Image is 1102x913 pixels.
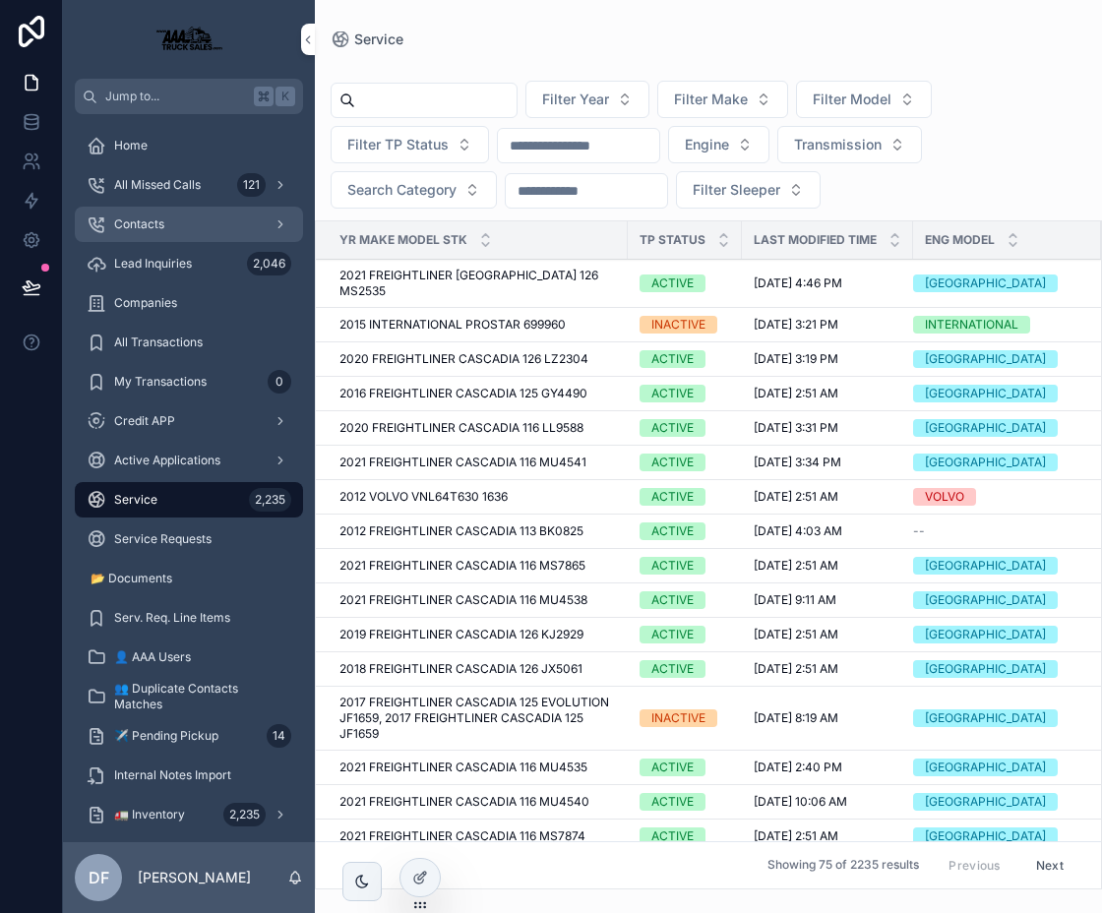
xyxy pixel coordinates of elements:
a: ACTIVE [640,626,730,643]
a: 2021 FREIGHTLINER CASCADIA 116 MS7865 [339,558,616,574]
span: [DATE] 3:34 PM [754,455,841,470]
span: Jump to... [105,89,246,104]
p: [PERSON_NAME] [138,868,251,887]
span: 🚛 Inventory [114,807,185,822]
span: Filter TP Status [347,135,449,154]
img: App logo [146,24,232,55]
span: 2016 FREIGHTLINER CASCADIA 125 GY4490 [339,386,587,401]
div: ACTIVE [651,274,694,292]
span: Lead Inquiries [114,256,192,272]
a: [GEOGRAPHIC_DATA] [913,759,1077,776]
a: [GEOGRAPHIC_DATA] [913,274,1077,292]
div: 0 [268,370,291,394]
span: Credit APP [114,413,175,429]
a: ACTIVE [640,454,730,471]
div: VOLVO [925,488,964,506]
a: 2021 FREIGHTLINER CASCADIA 116 MU4538 [339,592,616,608]
span: 2012 VOLVO VNL64T630 1636 [339,489,508,505]
a: [GEOGRAPHIC_DATA] [913,419,1077,437]
a: Internal Notes Import [75,758,303,793]
div: ACTIVE [651,793,694,811]
a: [DATE] 4:03 AM [754,523,901,539]
span: [DATE] 3:21 PM [754,317,838,333]
span: 2015 INTERNATIONAL PROSTAR 699960 [339,317,566,333]
div: [GEOGRAPHIC_DATA] [925,591,1046,609]
a: [DATE] 2:51 AM [754,489,901,505]
span: Last Modified Time [754,232,877,248]
div: [GEOGRAPHIC_DATA] [925,557,1046,575]
span: All Missed Calls [114,177,201,193]
span: Companies [114,295,177,311]
a: 2020 FREIGHTLINER CASCADIA 116 LL9588 [339,420,616,436]
span: All Transactions [114,335,203,350]
div: [GEOGRAPHIC_DATA] [925,274,1046,292]
a: [DATE] 2:40 PM [754,760,901,775]
button: Next [1022,850,1077,881]
a: INTERNATIONAL [913,316,1077,334]
a: 2015 INTERNATIONAL PROSTAR 699960 [339,317,616,333]
span: ✈️ Pending Pickup [114,728,218,744]
div: [GEOGRAPHIC_DATA] [925,759,1046,776]
a: [DATE] 3:21 PM [754,317,901,333]
a: [GEOGRAPHIC_DATA] [913,350,1077,368]
span: [DATE] 4:03 AM [754,523,842,539]
a: INACTIVE [640,316,730,334]
span: 👥 Duplicate Contacts Matches [114,681,283,712]
span: [DATE] 2:51 AM [754,661,838,677]
a: [GEOGRAPHIC_DATA] [913,626,1077,643]
div: ACTIVE [651,759,694,776]
a: [DATE] 8:19 AM [754,710,901,726]
span: [DATE] 8:19 AM [754,710,838,726]
span: Search Category [347,180,457,200]
button: Select Button [331,171,497,209]
button: Select Button [668,126,769,163]
a: [GEOGRAPHIC_DATA] [913,827,1077,845]
span: 2018 FREIGHTLINER CASCADIA 126 JX5061 [339,661,582,677]
a: 🚛 Inventory2,235 [75,797,303,832]
div: 14 [267,724,291,748]
a: 2021 FREIGHTLINER [GEOGRAPHIC_DATA] 126 MS2535 [339,268,616,299]
div: ACTIVE [651,350,694,368]
a: [GEOGRAPHIC_DATA] [913,709,1077,727]
div: [GEOGRAPHIC_DATA] [925,350,1046,368]
a: VOLVO [913,488,1077,506]
span: Service Requests [114,531,212,547]
span: [DATE] 3:31 PM [754,420,838,436]
a: ACTIVE [640,419,730,437]
div: [GEOGRAPHIC_DATA] [925,709,1046,727]
button: Select Button [525,81,649,118]
a: 👤 AAA Users [75,639,303,675]
a: -- [913,523,1077,539]
a: [DATE] 2:51 AM [754,661,901,677]
div: ACTIVE [651,522,694,540]
a: 2021 FREIGHTLINER CASCADIA 116 MU4541 [339,455,616,470]
span: Contacts [114,216,164,232]
span: Filter Make [674,90,748,109]
span: Internal Notes Import [114,767,231,783]
div: 2,235 [223,803,266,826]
a: [GEOGRAPHIC_DATA] [913,793,1077,811]
button: Select Button [331,126,489,163]
span: Engine [685,135,729,154]
span: [DATE] 2:51 AM [754,627,838,642]
span: Serv. Req. Line Items [114,610,230,626]
a: ACTIVE [640,522,730,540]
span: [DATE] 2:51 AM [754,828,838,844]
a: Serv. Req. Line Items [75,600,303,636]
a: Active Applications [75,443,303,478]
div: ACTIVE [651,557,694,575]
a: ACTIVE [640,385,730,402]
span: Showing 75 of 2235 results [767,858,919,874]
div: [GEOGRAPHIC_DATA] [925,385,1046,402]
a: [DATE] 9:11 AM [754,592,901,608]
span: 📂 Documents [91,571,172,586]
span: Home [114,138,148,153]
span: 2021 FREIGHTLINER CASCADIA 116 MS7865 [339,558,585,574]
a: 2012 VOLVO VNL64T630 1636 [339,489,616,505]
a: INACTIVE [640,709,730,727]
a: Contacts [75,207,303,242]
a: ACTIVE [640,793,730,811]
span: Transmission [794,135,882,154]
a: All Transactions [75,325,303,360]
